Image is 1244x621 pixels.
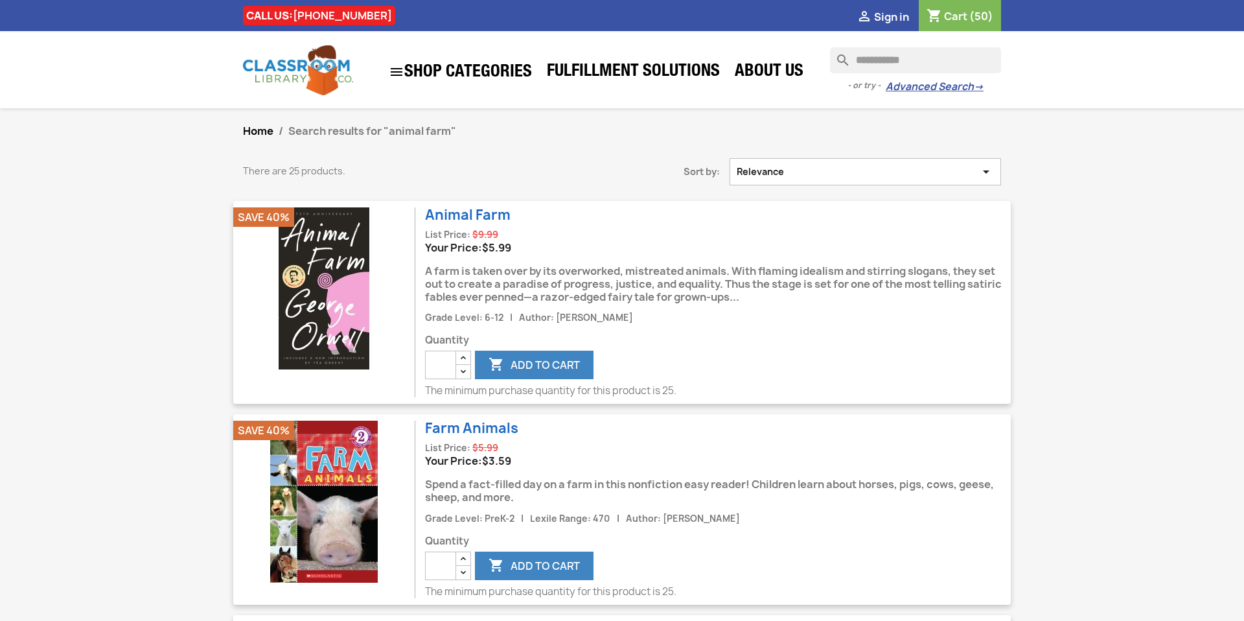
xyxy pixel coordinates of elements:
span: List Price: [425,442,470,454]
span: Sign in [874,10,909,24]
span: - or try - [847,79,886,92]
i:  [489,358,504,373]
div: Your Price: [425,454,1011,467]
a:  Sign in [857,10,909,24]
span: Cart [944,9,967,23]
span: Quantity [425,535,1011,548]
span: Price [482,240,511,255]
a: Fulfillment Solutions [540,60,726,86]
span: | [505,312,517,323]
li: Save 40% [233,207,294,227]
p: There are 25 products. [243,165,547,178]
input: Search [830,47,1001,73]
span: List Price: [425,229,470,240]
div: Spend a fact-filled day on a farm in this nonfiction easy reader! Children learn about horses, pi... [425,467,1011,511]
i: shopping_cart [927,9,942,25]
a: Home [243,124,273,138]
i:  [489,559,504,574]
button: Add to cart [475,351,593,379]
img: Animal Farm [243,207,405,369]
div: Your Price: [425,241,1011,254]
span: (50) [969,9,993,23]
a: Shopping cart link containing 50 product(s) [927,9,993,23]
p: The minimum purchase quantity for this product is 25. [425,384,1011,397]
span: Price [482,454,511,468]
span: Regular price [472,228,498,241]
img: Farm Animals [243,421,405,583]
button: Add to cart [475,552,593,580]
div: CALL US: [243,6,395,25]
i:  [389,64,404,80]
span: → [974,80,984,93]
a: About Us [728,60,810,86]
i:  [857,10,872,25]
span: Lexile Range: 470 [530,513,610,524]
p: The minimum purchase quantity for this product is 25. [425,585,1011,598]
a: [PHONE_NUMBER] [293,8,392,23]
i: search [830,47,846,63]
i:  [978,165,994,178]
span: Search results for "animal farm" [288,124,456,138]
input: Quantity [425,351,456,379]
span: Grade Level: 6-12 [425,312,503,323]
span: Author: [PERSON_NAME] [626,513,740,524]
button: Sort by selection [730,158,1001,185]
span: Author: [PERSON_NAME] [519,312,633,323]
a: Animal Farm [425,205,511,224]
a: Advanced Search→ [886,80,984,93]
span: Regular price [472,441,498,454]
span: Grade Level: PreK-2 [425,513,514,524]
li: Save 40% [233,421,294,440]
span: | [516,513,528,524]
a: Farm Animals [425,419,518,438]
span: | [612,513,623,524]
img: Classroom Library Company [243,45,353,95]
span: Sort by: [567,165,730,178]
span: Quantity [425,334,1011,347]
a: SHOP CATEGORIES [382,58,538,86]
input: Quantity [425,552,456,580]
div: A farm is taken over by its overworked, mistreated animals. With flaming idealism and stirring sl... [425,254,1011,310]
